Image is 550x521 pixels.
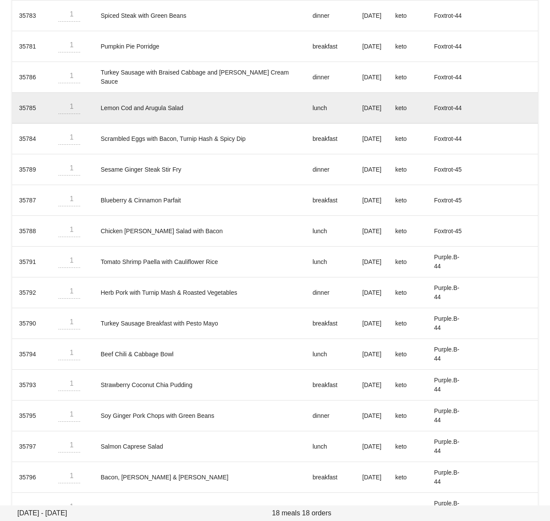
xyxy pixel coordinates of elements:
[356,308,388,339] td: [DATE]
[356,401,388,431] td: [DATE]
[388,431,427,462] td: keto
[306,431,356,462] td: lunch
[306,277,356,308] td: dinner
[12,370,52,401] td: 35793
[94,370,306,401] td: Strawberry Coconut Chia Pudding
[356,431,388,462] td: [DATE]
[356,370,388,401] td: [DATE]
[306,370,356,401] td: breakfast
[306,93,356,124] td: lunch
[427,339,472,370] td: Purple.B-44
[306,154,356,185] td: dinner
[388,462,427,493] td: keto
[306,308,356,339] td: breakfast
[12,154,52,185] td: 35789
[356,277,388,308] td: [DATE]
[94,308,306,339] td: Turkey Sausage Breakfast with Pesto Mayo
[356,154,388,185] td: [DATE]
[94,124,306,154] td: Scrambled Eggs with Bacon, Turnip Hash & Spicy Dip
[427,31,472,62] td: Foxtrot-44
[388,31,427,62] td: keto
[12,308,52,339] td: 35790
[356,216,388,247] td: [DATE]
[388,308,427,339] td: keto
[306,0,356,31] td: dinner
[427,93,472,124] td: Foxtrot-44
[12,339,52,370] td: 35794
[306,401,356,431] td: dinner
[356,124,388,154] td: [DATE]
[356,93,388,124] td: [DATE]
[388,247,427,277] td: keto
[427,277,472,308] td: Purple.B-44
[94,62,306,93] td: Turkey Sausage with Braised Cabbage and [PERSON_NAME] Cream Sauce
[388,154,427,185] td: keto
[427,401,472,431] td: Purple.B-44
[388,339,427,370] td: keto
[427,62,472,93] td: Foxtrot-44
[388,62,427,93] td: keto
[388,370,427,401] td: keto
[388,277,427,308] td: keto
[94,31,306,62] td: Pumpkin Pie Porridge
[12,124,52,154] td: 35784
[427,124,472,154] td: Foxtrot-44
[94,216,306,247] td: Chicken [PERSON_NAME] Salad with Bacon
[388,401,427,431] td: keto
[427,185,472,216] td: Foxtrot-45
[356,185,388,216] td: [DATE]
[94,185,306,216] td: Blueberry & Cinnamon Parfait
[427,154,472,185] td: Foxtrot-45
[306,62,356,93] td: dinner
[306,339,356,370] td: lunch
[94,431,306,462] td: Salmon Caprese Salad
[356,247,388,277] td: [DATE]
[427,308,472,339] td: Purple.B-44
[12,0,52,31] td: 35783
[94,401,306,431] td: Soy Ginger Pork Chops with Green Beans
[94,339,306,370] td: Beef Chili & Cabbage Bowl
[306,31,356,62] td: breakfast
[12,31,52,62] td: 35781
[12,62,52,93] td: 35786
[388,124,427,154] td: keto
[356,0,388,31] td: [DATE]
[356,31,388,62] td: [DATE]
[306,462,356,493] td: breakfast
[306,216,356,247] td: lunch
[388,216,427,247] td: keto
[356,462,388,493] td: [DATE]
[12,185,52,216] td: 35787
[94,462,306,493] td: Bacon, [PERSON_NAME] & [PERSON_NAME]
[427,216,472,247] td: Foxtrot-45
[94,0,306,31] td: Spiced Steak with Green Beans
[94,247,306,277] td: Tomato Shrimp Paella with Cauliflower Rice
[12,462,52,493] td: 35796
[94,277,306,308] td: Herb Pork with Turnip Mash & Roasted Vegetables
[388,93,427,124] td: keto
[12,93,52,124] td: 35785
[12,401,52,431] td: 35795
[306,247,356,277] td: lunch
[427,247,472,277] td: Purple.B-44
[427,0,472,31] td: Foxtrot-44
[427,431,472,462] td: Purple.B-44
[388,185,427,216] td: keto
[427,462,472,493] td: Purple.B-44
[306,185,356,216] td: breakfast
[306,124,356,154] td: breakfast
[12,431,52,462] td: 35797
[12,247,52,277] td: 35791
[94,93,306,124] td: Lemon Cod and Arugula Salad
[427,370,472,401] td: Purple.B-44
[12,277,52,308] td: 35792
[94,154,306,185] td: Sesame Ginger Steak Stir Fry
[356,339,388,370] td: [DATE]
[12,216,52,247] td: 35788
[388,0,427,31] td: keto
[356,62,388,93] td: [DATE]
